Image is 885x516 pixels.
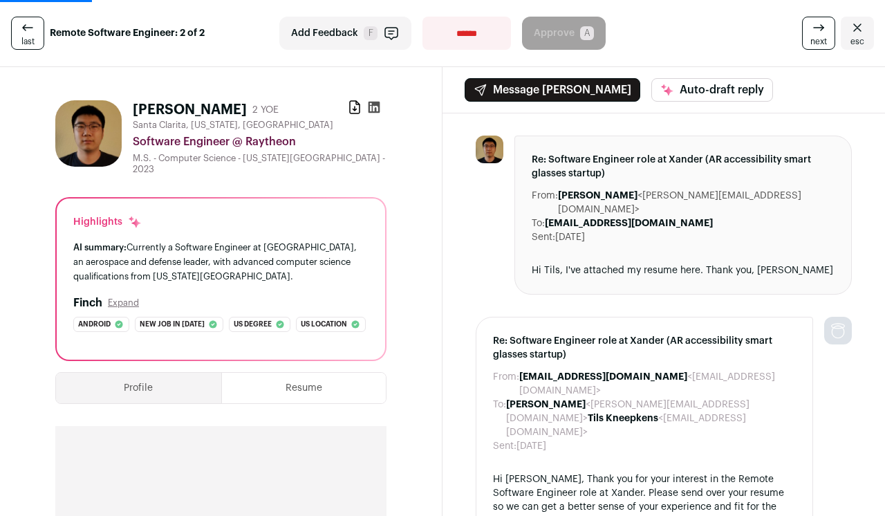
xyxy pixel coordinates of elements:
[56,373,221,403] button: Profile
[252,103,279,117] div: 2 YOE
[133,120,333,131] span: Santa Clarita, [US_STATE], [GEOGRAPHIC_DATA]
[824,317,852,344] img: nopic.png
[506,400,586,409] b: [PERSON_NAME]
[519,370,796,398] dd: <[EMAIL_ADDRESS][DOMAIN_NAME]>
[133,133,386,150] div: Software Engineer @ Raytheon
[532,153,835,181] span: Re: Software Engineer role at Xander (AR accessibility smart glasses startup)
[465,78,640,102] button: Message [PERSON_NAME]
[73,240,369,284] div: Currently a Software Engineer at [GEOGRAPHIC_DATA], an aerospace and defense leader, with advance...
[78,317,111,331] span: Android
[73,295,102,311] h2: Finch
[651,78,773,102] button: Auto-draft reply
[555,230,585,244] dd: [DATE]
[234,317,272,331] span: Us degree
[50,26,205,40] strong: Remote Software Engineer: 2 of 2
[545,219,713,228] b: [EMAIL_ADDRESS][DOMAIN_NAME]
[532,216,545,230] dt: To:
[532,189,558,216] dt: From:
[222,373,386,403] button: Resume
[279,17,411,50] button: Add Feedback F
[850,36,864,47] span: esc
[73,243,127,252] span: AI summary:
[133,153,386,175] div: M.S. - Computer Science - [US_STATE][GEOGRAPHIC_DATA] - 2023
[291,26,358,40] span: Add Feedback
[21,36,35,47] span: last
[364,26,378,40] span: F
[558,191,637,201] b: [PERSON_NAME]
[802,17,835,50] a: next
[506,398,796,439] dd: <[PERSON_NAME][EMAIL_ADDRESS][DOMAIN_NAME]> <[EMAIL_ADDRESS][DOMAIN_NAME]>
[55,100,122,167] img: 8200c31dbe12dae46a348ee62600d87e6bf0f9d6a4530730dc260d5c32078b69.jpg
[140,317,205,331] span: New job in [DATE]
[558,189,835,216] dd: <[PERSON_NAME][EMAIL_ADDRESS][DOMAIN_NAME]>
[493,370,519,398] dt: From:
[476,136,503,163] img: 8200c31dbe12dae46a348ee62600d87e6bf0f9d6a4530730dc260d5c32078b69.jpg
[493,334,796,362] span: Re: Software Engineer role at Xander (AR accessibility smart glasses startup)
[841,17,874,50] a: Close
[493,398,506,439] dt: To:
[11,17,44,50] a: last
[532,264,835,277] div: Hi Tils, I've attached my resume here. Thank you, [PERSON_NAME]
[516,439,546,453] dd: [DATE]
[493,439,516,453] dt: Sent:
[810,36,827,47] span: next
[588,414,658,423] b: Tils Kneepkens
[519,372,687,382] b: [EMAIL_ADDRESS][DOMAIN_NAME]
[301,317,347,331] span: Us location
[108,297,139,308] button: Expand
[73,215,142,229] div: Highlights
[532,230,555,244] dt: Sent:
[133,100,247,120] h1: [PERSON_NAME]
